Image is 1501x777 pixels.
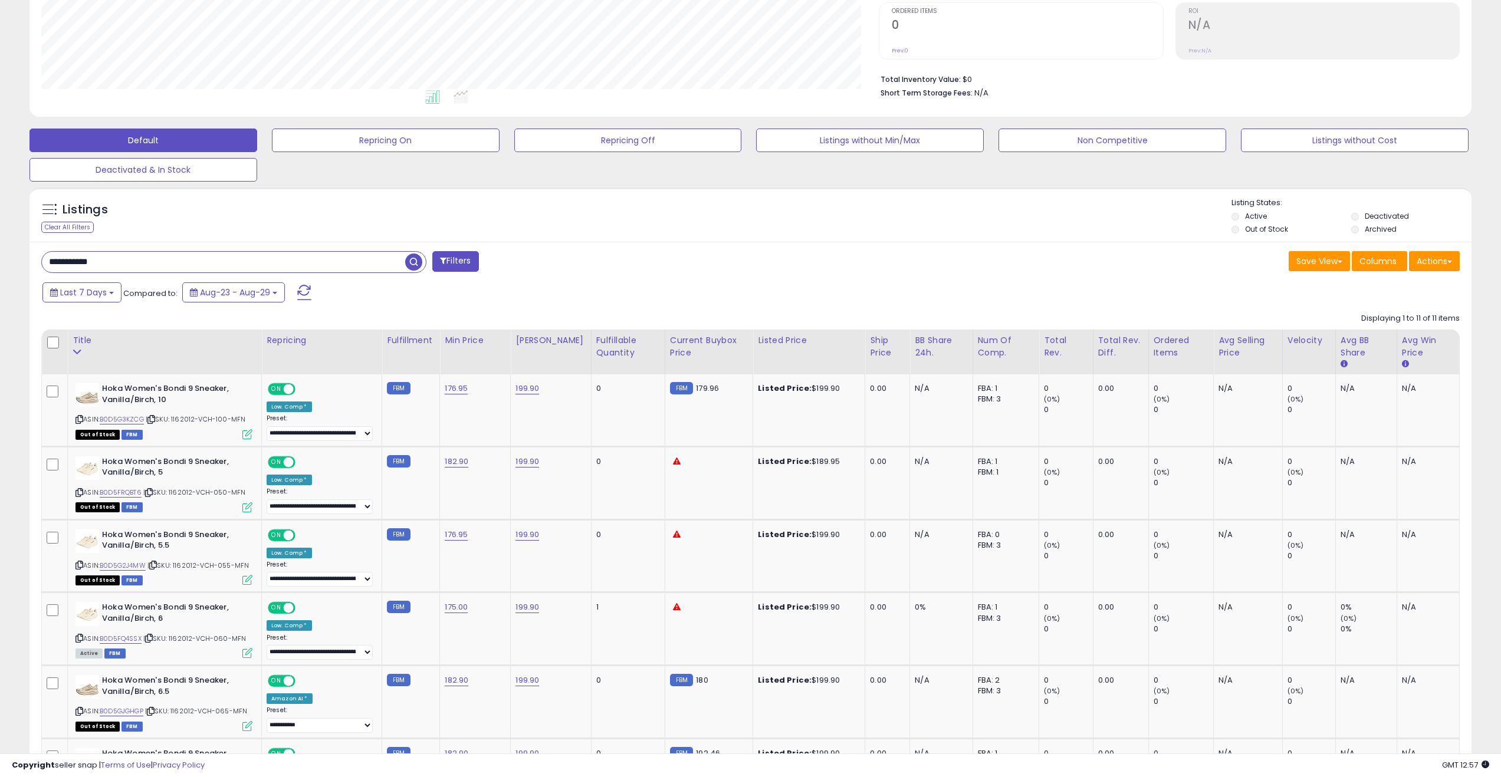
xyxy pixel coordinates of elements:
[102,675,245,700] b: Hoka Women's Bondi 9 Sneaker, Vanilla/Birch, 6.5
[445,456,468,467] a: 182.90
[75,383,99,407] img: 31Xc2TkpJIL._SL40_.jpg
[1218,529,1273,540] div: N/A
[1098,456,1139,467] div: 0.00
[758,674,812,686] b: Listed Price:
[696,383,719,394] span: 179.96
[294,530,313,540] span: OFF
[1352,251,1407,271] button: Columns
[1154,456,1214,467] div: 0
[1341,359,1348,370] small: Avg BB Share.
[1341,383,1388,394] div: N/A
[1098,334,1144,359] div: Total Rev. Diff.
[1341,602,1397,613] div: 0%
[75,529,99,553] img: 315HRr5L-XL._SL40_.jpg
[153,759,205,771] a: Privacy Policy
[870,529,901,540] div: 0.00
[1287,467,1304,477] small: (0%)
[670,334,748,359] div: Current Buybox Price
[915,383,963,394] div: N/A
[75,502,120,512] span: All listings that are currently out of stock and unavailable for purchase on Amazon
[974,87,988,98] span: N/A
[267,548,312,558] div: Low. Comp *
[978,613,1030,624] div: FBM: 3
[1245,224,1288,234] label: Out of Stock
[892,18,1162,34] h2: 0
[1218,602,1273,613] div: N/A
[1341,614,1357,623] small: (0%)
[1098,383,1139,394] div: 0.00
[269,530,284,540] span: ON
[758,529,856,540] div: $199.90
[432,251,478,272] button: Filters
[915,334,967,359] div: BB Share 24h.
[1287,478,1335,488] div: 0
[596,675,656,686] div: 0
[100,634,142,644] a: B0D5FQ4SSX
[1341,456,1388,467] div: N/A
[1154,394,1170,404] small: (0%)
[445,334,505,347] div: Min Price
[1154,602,1214,613] div: 0
[1098,675,1139,686] div: 0.00
[182,282,285,302] button: Aug-23 - Aug-29
[670,382,693,394] small: FBM
[1154,404,1214,415] div: 0
[978,456,1030,467] div: FBA: 1
[1241,129,1469,152] button: Listings without Cost
[75,575,120,585] span: All listings that are currently out of stock and unavailable for purchase on Amazon
[123,288,178,299] span: Compared to:
[515,529,539,541] a: 199.90
[1287,383,1335,394] div: 0
[1218,383,1273,394] div: N/A
[101,759,151,771] a: Terms of Use
[75,430,120,440] span: All listings that are currently out of stock and unavailable for purchase on Amazon
[1154,551,1214,561] div: 0
[758,383,812,394] b: Listed Price:
[1154,696,1214,707] div: 0
[1402,359,1409,370] small: Avg Win Price.
[881,88,973,98] b: Short Term Storage Fees:
[978,394,1030,404] div: FBM: 3
[102,456,245,481] b: Hoka Women's Bondi 9 Sneaker, Vanilla/Birch, 5
[1188,47,1211,54] small: Prev: N/A
[75,675,252,730] div: ASIN:
[1044,334,1088,359] div: Total Rev.
[870,602,901,613] div: 0.00
[445,529,468,541] a: 176.95
[102,602,245,627] b: Hoka Women's Bondi 9 Sneaker, Vanilla/Birch, 6
[978,383,1030,394] div: FBA: 1
[143,488,245,497] span: | SKU: 1162012-VCH-050-MFN
[267,401,312,412] div: Low. Comp *
[75,456,252,511] div: ASIN:
[1044,529,1093,540] div: 0
[143,634,246,643] span: | SKU: 1162012-VCH-060-MFN
[387,528,410,541] small: FBM
[387,334,435,347] div: Fulfillment
[870,383,901,394] div: 0.00
[596,456,656,467] div: 0
[267,488,373,514] div: Preset:
[294,603,313,613] span: OFF
[999,129,1226,152] button: Non Competitive
[670,674,693,686] small: FBM
[1359,255,1397,267] span: Columns
[1287,675,1335,686] div: 0
[892,8,1162,15] span: Ordered Items
[75,602,252,657] div: ASIN:
[1044,383,1093,394] div: 0
[892,47,908,54] small: Prev: 0
[1044,686,1060,696] small: (0%)
[915,675,963,686] div: N/A
[515,601,539,613] a: 199.90
[29,158,257,182] button: Deactivated & In Stock
[1044,394,1060,404] small: (0%)
[1287,394,1304,404] small: (0%)
[145,706,247,716] span: | SKU: 1162012-VCH-065-MFN
[42,282,121,302] button: Last 7 Days
[978,540,1030,551] div: FBM: 3
[758,529,812,540] b: Listed Price:
[515,674,539,686] a: 199.90
[100,561,146,571] a: B0D5G2J4MW
[1245,211,1267,221] label: Active
[515,383,539,394] a: 199.90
